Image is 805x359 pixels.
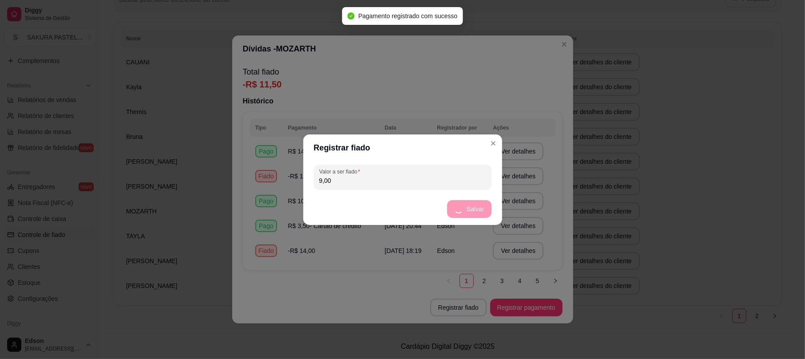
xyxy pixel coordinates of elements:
span: Pagamento registrado com sucesso [358,12,457,20]
label: Valor a ser fiado [319,168,363,175]
span: check-circle [348,12,355,20]
button: Close [486,136,500,150]
header: Registrar fiado [303,134,502,161]
input: Valor a ser fiado [319,176,486,185]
